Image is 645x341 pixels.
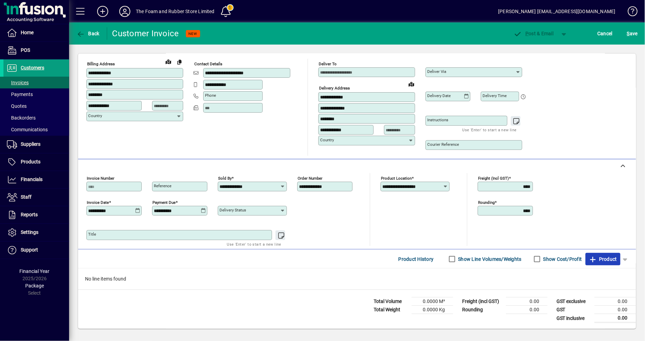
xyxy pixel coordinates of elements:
a: Invoices [3,77,69,88]
span: Financials [21,177,43,182]
span: Financial Year [20,268,50,274]
mat-hint: Use 'Enter' to start a new line [227,240,281,248]
span: Products [21,159,40,164]
a: Financials [3,171,69,188]
mat-label: Invoice number [87,176,114,181]
mat-label: Rounding [478,200,495,205]
td: 0.00 [506,306,548,314]
a: Backorders [3,112,69,124]
mat-label: Country [320,138,334,142]
button: Post & Email [510,27,557,40]
button: Copy to Delivery address [174,56,185,67]
button: Product History [396,253,437,265]
mat-label: Reference [154,183,171,188]
button: Product [586,253,620,265]
span: ost & Email [514,31,554,36]
span: Customers [21,65,44,70]
div: [PERSON_NAME] [EMAIL_ADDRESS][DOMAIN_NAME] [498,6,616,17]
label: Show Line Volumes/Weights [457,256,522,263]
span: Invoices [7,80,29,85]
mat-label: Instructions [427,117,448,122]
mat-label: Delivery date [427,93,451,98]
a: Knowledge Base [623,1,636,24]
td: 0.00 [595,297,636,306]
mat-label: Sold by [218,176,232,181]
mat-label: Product location [381,176,412,181]
a: Home [3,24,69,41]
button: Save [625,27,639,40]
span: Backorders [7,115,36,121]
span: Reports [21,212,38,217]
span: Communications [7,127,48,132]
span: Cancel [598,28,613,39]
a: Reports [3,206,69,224]
mat-label: Delivery time [483,93,507,98]
span: Product History [399,254,434,265]
mat-label: Deliver To [319,61,337,66]
div: The Foam and Rubber Store Limited [136,6,215,17]
span: Support [21,247,38,253]
span: Suppliers [21,141,40,147]
td: Freight (incl GST) [459,297,506,306]
span: Back [76,31,100,36]
span: Quotes [7,103,27,109]
mat-hint: Use 'Enter' to start a new line [462,126,517,134]
span: Payments [7,92,33,97]
td: 0.0000 M³ [412,297,453,306]
span: Settings [21,229,38,235]
span: Home [21,30,34,35]
button: Back [75,27,101,40]
span: Package [25,283,44,288]
a: View on map [163,56,174,67]
button: Profile [114,5,136,18]
span: P [526,31,529,36]
mat-label: Deliver via [427,69,446,74]
td: GST inclusive [553,314,595,323]
span: Product [589,254,617,265]
span: S [627,31,630,36]
a: Products [3,153,69,171]
label: Show Cost/Profit [542,256,582,263]
td: 0.00 [595,314,636,323]
a: POS [3,42,69,59]
mat-label: Country [88,113,102,118]
td: GST exclusive [553,297,595,306]
a: Payments [3,88,69,100]
mat-label: Freight (incl GST) [478,176,509,181]
td: Rounding [459,306,506,314]
button: Cancel [596,27,615,40]
a: Communications [3,124,69,135]
mat-label: Phone [205,93,216,98]
mat-label: Delivery status [219,208,246,212]
a: Support [3,241,69,259]
mat-label: Payment due [152,200,176,205]
button: Add [92,5,114,18]
td: Total Weight [370,306,412,314]
mat-label: Title [88,232,96,237]
a: Quotes [3,100,69,112]
app-page-header-button: Back [69,27,107,40]
td: 0.00 [506,297,548,306]
div: No line items found [78,268,636,290]
mat-label: Courier Reference [427,142,459,147]
a: View on map [406,78,417,89]
div: Customer Invoice [112,28,179,39]
a: Staff [3,189,69,206]
td: Total Volume [370,297,412,306]
a: Suppliers [3,136,69,153]
mat-label: Order number [298,176,322,181]
span: POS [21,47,30,53]
span: NEW [189,31,197,36]
td: GST [553,306,595,314]
a: Settings [3,224,69,241]
span: ave [627,28,638,39]
span: Staff [21,194,31,200]
td: 0.0000 Kg [412,306,453,314]
mat-label: Invoice date [87,200,109,205]
td: 0.00 [595,306,636,314]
